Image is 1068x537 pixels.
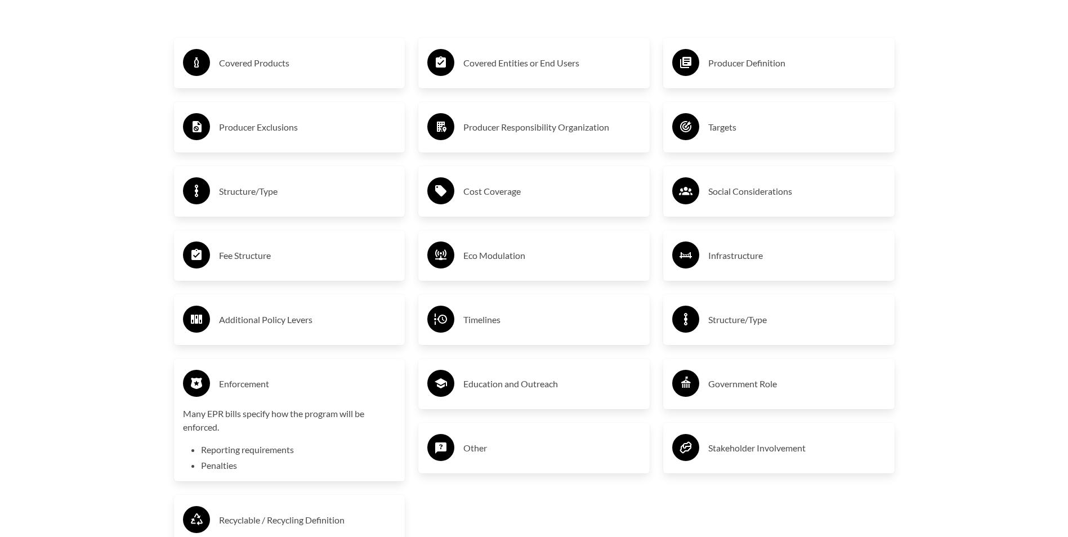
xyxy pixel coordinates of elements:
[708,439,886,457] h3: Stakeholder Involvement
[219,375,396,393] h3: Enforcement
[463,375,641,393] h3: Education and Outreach
[708,247,886,265] h3: Infrastructure
[219,54,396,72] h3: Covered Products
[708,54,886,72] h3: Producer Definition
[463,182,641,200] h3: Cost Coverage
[463,311,641,329] h3: Timelines
[219,118,396,136] h3: Producer Exclusions
[219,182,396,200] h3: Structure/Type
[463,118,641,136] h3: Producer Responsibility Organization
[708,375,886,393] h3: Government Role
[183,407,396,434] p: Many EPR bills specify how the program will be enforced.
[201,459,396,472] li: Penalties
[463,54,641,72] h3: Covered Entities or End Users
[463,247,641,265] h3: Eco Modulation
[708,118,886,136] h3: Targets
[708,311,886,329] h3: Structure/Type
[201,443,396,457] li: Reporting requirements
[219,311,396,329] h3: Additional Policy Levers
[219,247,396,265] h3: Fee Structure
[463,439,641,457] h3: Other
[708,182,886,200] h3: Social Considerations
[219,511,396,529] h3: Recyclable / Recycling Definition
